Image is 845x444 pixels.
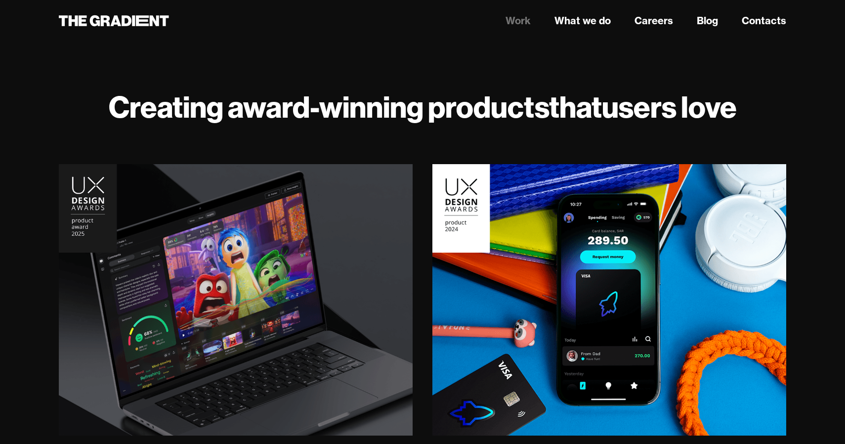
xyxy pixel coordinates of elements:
a: Contacts [742,13,786,28]
a: What we do [554,13,611,28]
h1: Creating award-winning products users love [59,89,786,125]
a: Work [506,13,531,28]
a: Blog [697,13,718,28]
strong: that [549,88,602,126]
a: Careers [634,13,673,28]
